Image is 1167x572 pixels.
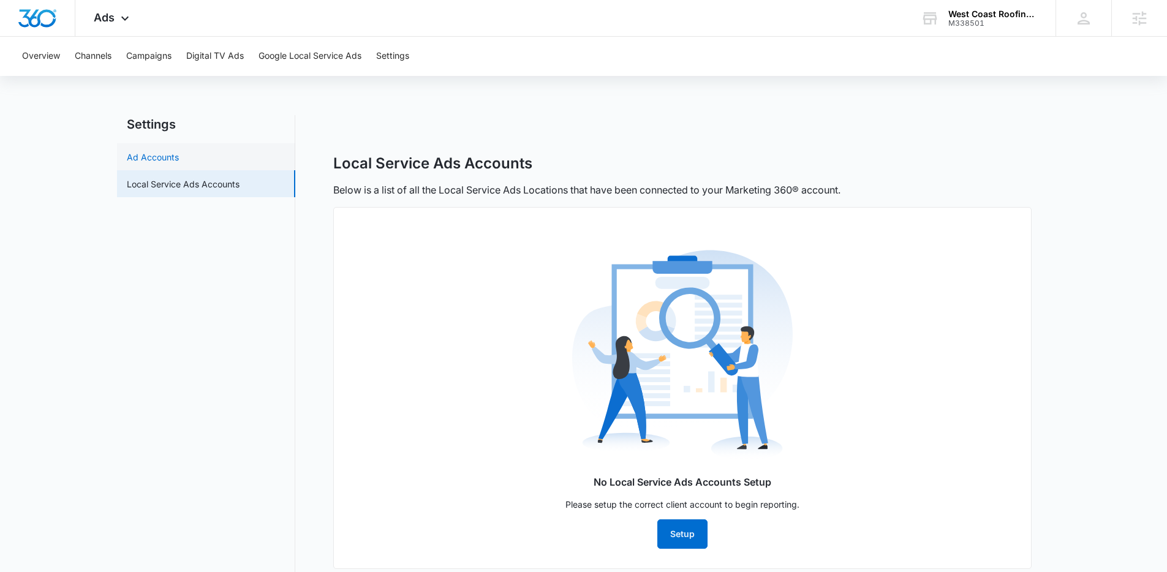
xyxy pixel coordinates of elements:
[75,37,111,76] button: Channels
[948,9,1038,19] div: account name
[948,19,1038,28] div: account id
[333,183,840,197] p: Below is a list of all the Local Service Ads Locations that have been connected to your Marketing...
[353,475,1011,489] p: No Local Service Ads Accounts Setup
[353,498,1011,511] p: Please setup the correct client account to begin reporting.
[657,519,708,549] button: Setup
[572,244,793,465] img: no-data.svg
[333,154,532,173] h1: Local Service Ads Accounts
[94,11,115,24] span: Ads
[126,37,172,76] button: Campaigns
[259,37,361,76] button: Google Local Service Ads
[376,37,409,76] button: Settings
[117,115,295,134] h2: Settings
[127,151,179,164] a: Ad Accounts
[186,37,244,76] button: Digital TV Ads
[127,178,240,190] a: Local Service Ads Accounts
[22,37,60,76] button: Overview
